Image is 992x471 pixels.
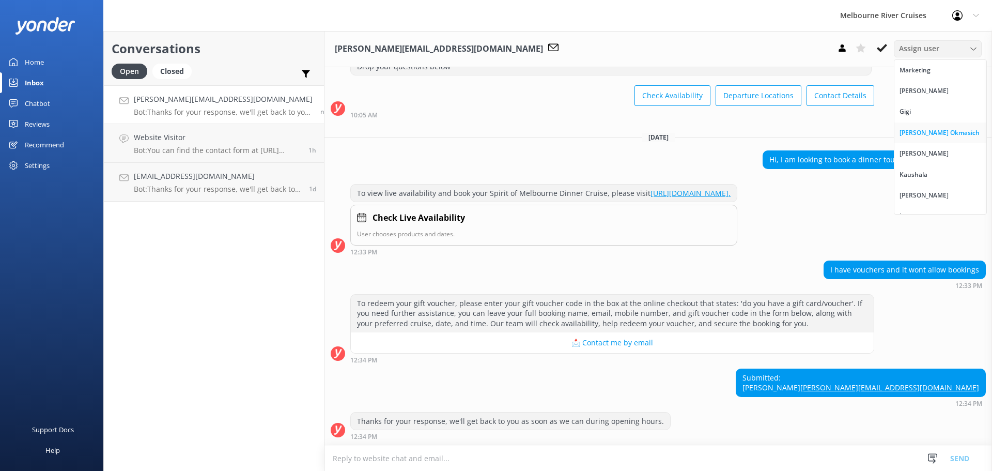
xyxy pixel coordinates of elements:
div: 12:34pm 14-Aug-2025 (UTC +10:00) Australia/Sydney [736,400,986,407]
h2: Conversations [112,39,316,58]
div: I have vouchers and it wont allow bookings [824,261,985,279]
span: 12:34pm 14-Aug-2025 (UTC +10:00) Australia/Sydney [320,107,333,116]
span: 09:18am 13-Aug-2025 (UTC +10:00) Australia/Sydney [309,185,316,193]
a: [URL][DOMAIN_NAME]. [650,188,731,198]
div: [PERSON_NAME] [900,86,949,96]
a: [PERSON_NAME][EMAIL_ADDRESS][DOMAIN_NAME]Bot:Thanks for your response, we'll get back to you as s... [104,85,324,124]
h4: Check Live Availability [373,211,465,225]
button: Departure Locations [716,85,801,106]
a: [EMAIL_ADDRESS][DOMAIN_NAME]Bot:Thanks for your response, we'll get back to you as soon as we can... [104,163,324,202]
div: [PERSON_NAME] [900,148,949,159]
strong: 12:34 PM [350,357,377,363]
a: Website VisitorBot:You can find the contact form at [URL][DOMAIN_NAME].1h [104,124,324,163]
strong: 12:33 PM [350,249,377,255]
span: [DATE] [642,133,675,142]
strong: 12:34 PM [955,401,982,407]
div: Help [45,440,60,461]
strong: 12:34 PM [350,434,377,440]
div: Hi, I am looking to book a dinner tour for [DATE] for 2 people [763,151,985,169]
div: Home [25,52,44,72]
div: Recommend [25,134,64,155]
div: To view live availability and book your Spirit of Melbourne Dinner Cruise, please visit [351,185,737,202]
p: Bot: Thanks for your response, we'll get back to you as soon as we can during opening hours. [134,185,301,194]
h4: [PERSON_NAME][EMAIL_ADDRESS][DOMAIN_NAME] [134,94,313,105]
div: 12:33pm 14-Aug-2025 (UTC +10:00) Australia/Sydney [763,172,986,179]
strong: 12:33 PM [955,283,982,289]
button: Check Availability [634,85,710,106]
div: Gigi [900,107,911,117]
div: Marketing [900,65,931,75]
div: 12:34pm 14-Aug-2025 (UTC +10:00) Australia/Sydney [350,356,874,363]
a: [PERSON_NAME][EMAIL_ADDRESS][DOMAIN_NAME] [800,383,979,392]
div: 10:05am 13-Aug-2025 (UTC +10:00) Australia/Sydney [350,111,874,118]
span: 11:06am 14-Aug-2025 (UTC +10:00) Australia/Sydney [308,146,316,155]
h3: [PERSON_NAME][EMAIL_ADDRESS][DOMAIN_NAME] [335,42,543,56]
span: Assign user [899,43,939,54]
p: Bot: Thanks for your response, we'll get back to you as soon as we can during opening hours. [134,108,313,117]
div: 12:34pm 14-Aug-2025 (UTC +10:00) Australia/Sydney [350,433,671,440]
div: Inbox [25,72,44,93]
button: 📩 Contact me by email [351,332,874,353]
div: 12:33pm 14-Aug-2025 (UTC +10:00) Australia/Sydney [824,282,986,289]
button: Contact Details [807,85,874,106]
h4: Website Visitor [134,132,301,143]
p: User chooses products and dates. [357,229,731,239]
a: Closed [152,65,197,77]
div: [PERSON_NAME] Okmasich [900,128,980,138]
img: yonder-white-logo.png [16,17,75,34]
div: Closed [152,64,192,79]
div: Open [112,64,147,79]
strong: 10:05 AM [350,112,378,118]
h4: [EMAIL_ADDRESS][DOMAIN_NAME] [134,171,301,182]
div: Support Docs [32,419,74,440]
p: Bot: You can find the contact form at [URL][DOMAIN_NAME]. [134,146,301,155]
div: Inna [900,211,913,221]
div: [PERSON_NAME] [900,190,949,201]
div: 12:33pm 14-Aug-2025 (UTC +10:00) Australia/Sydney [350,248,737,255]
a: Open [112,65,152,77]
div: Chatbot [25,93,50,114]
div: Assign User [894,40,982,57]
div: Thanks for your response, we'll get back to you as soon as we can during opening hours. [351,413,670,430]
div: Submitted: [PERSON_NAME] [736,369,985,397]
div: Kaushala [900,170,927,180]
div: Reviews [25,114,50,134]
div: Settings [25,155,50,176]
div: To redeem your gift voucher, please enter your gift voucher code in the box at the online checkou... [351,295,874,332]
